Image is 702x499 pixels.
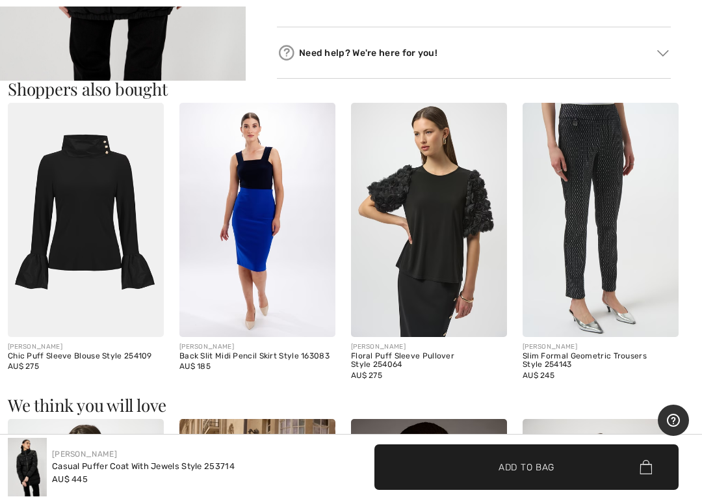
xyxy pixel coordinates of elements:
div: Chic Puff Sleeve Blouse Style 254109 [8,352,164,361]
img: Bag.svg [640,460,652,474]
a: [PERSON_NAME] [52,450,117,459]
span: AU$ 275 [8,362,39,371]
span: AU$ 185 [179,362,211,371]
span: AU$ 445 [52,474,88,484]
iframe: Opens a widget where you can find more information [658,405,689,437]
div: Casual Puffer Coat With Jewels Style 253714 [52,460,235,473]
img: Floral Puff Sleeve Pullover Style 254064 [351,103,507,337]
div: Slim Formal Geometric Trousers Style 254143 [523,352,679,370]
span: Add to Bag [499,460,554,474]
button: Add to Bag [374,444,679,490]
img: Slim Formal Geometric Trousers Style 254143 [523,103,679,337]
img: Casual Puffer Coat with Jewels Style 253714 [8,438,47,496]
h3: We think you will love [8,397,694,414]
div: [PERSON_NAME] [351,342,507,352]
img: Chic Puff Sleeve Blouse Style 254109 [8,103,164,337]
img: Back Slit Midi Pencil Skirt Style 163083 [179,103,335,337]
img: Arrow2.svg [657,50,669,57]
div: Need help? We're here for you! [277,43,671,62]
div: [PERSON_NAME] [8,342,164,352]
div: Floral Puff Sleeve Pullover Style 254064 [351,352,507,370]
div: Back Slit Midi Pencil Skirt Style 163083 [179,352,335,361]
div: [PERSON_NAME] [179,342,335,352]
div: [PERSON_NAME] [523,342,679,352]
span: AU$ 275 [351,371,382,380]
span: AU$ 245 [523,371,554,380]
h3: Shoppers also bought [8,81,694,98]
